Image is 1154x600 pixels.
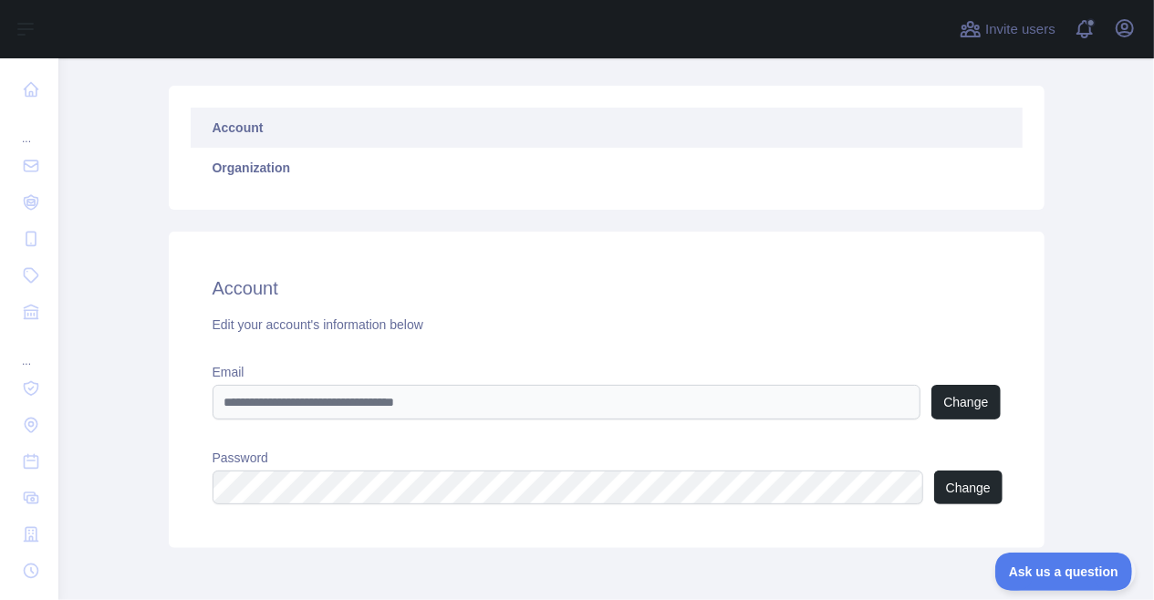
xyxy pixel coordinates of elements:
[934,471,1003,504] button: Change
[191,148,1023,188] a: Organization
[213,363,1001,381] label: Email
[191,108,1023,148] a: Account
[956,15,1059,44] button: Invite users
[213,449,1001,467] label: Password
[985,19,1055,40] span: Invite users
[213,316,1001,334] div: Edit your account's information below
[995,553,1136,591] iframe: Toggle Customer Support
[15,332,44,368] div: ...
[213,275,1001,301] h2: Account
[931,385,1000,419] button: Change
[15,109,44,146] div: ...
